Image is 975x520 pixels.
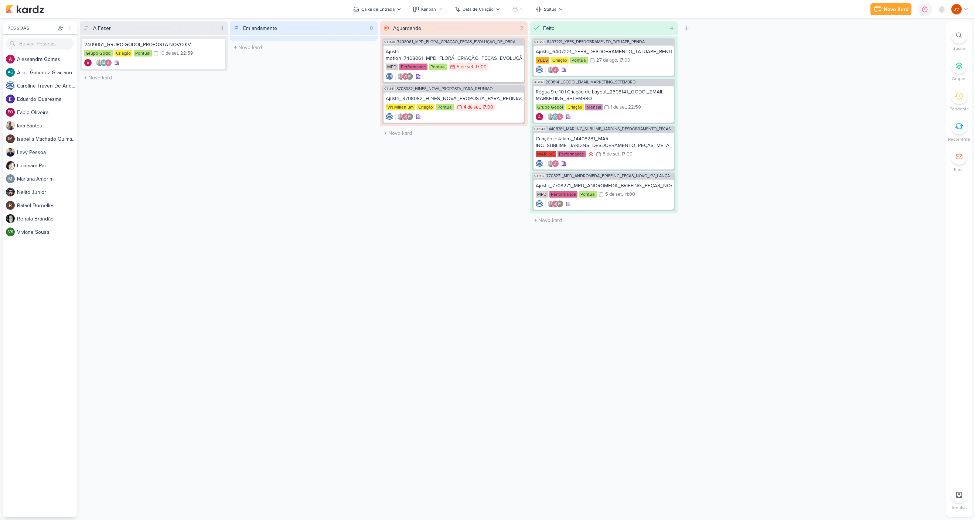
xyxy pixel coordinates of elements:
[558,202,562,206] p: IM
[94,59,112,66] div: Colaboradores: Iara Santos, Aline Gimenez Graciano, Alessandra Gomes
[134,50,152,57] div: Pontual
[17,122,77,130] div: I a r a S a n t o s
[429,64,447,70] div: Pontual
[611,105,626,110] div: 1 de set
[6,5,44,14] img: kardz.app
[17,175,77,183] div: M a r i a n a A m o r i m
[547,66,555,73] img: Iara Santos
[547,127,674,131] span: 14408281_MAR INC_SUBLIME_JARDINS_DESDOBRAMENTO_PEÇAS_META_ADS
[84,59,92,66] img: Alessandra Gomes
[17,55,77,63] div: A l e s s a n d r a G o m e s
[480,105,493,110] div: , 17:00
[536,160,543,167] div: Criador(a): Caroline Traven De Andrade
[626,105,641,110] div: , 22:59
[17,215,77,223] div: R e n a t a B r a n d ã o
[397,113,405,120] img: Iara Santos
[546,80,635,84] span: 2608141_GODOI_EMAIL MARKETING_SETEMBRO
[81,72,226,83] input: + Novo kard
[951,504,967,511] p: Arquivo
[6,68,15,77] div: Aline Gimenez Graciano
[17,135,77,143] div: I s a b e l l a M a c h a d o G u i m a r ã e s
[6,214,15,223] img: Renata Brandão
[536,48,672,55] div: Ajuste_6407221_YEES_DESDOBRAMENTO_TATUAPÉ_RENDA_V3
[954,166,965,173] p: Email
[231,42,376,53] input: + Novo kard
[84,41,223,48] div: 2409051_GRUPO GODOI_PROPOSTA NOVO KV
[948,136,970,143] p: Recorrente
[8,137,13,141] p: IM
[536,191,548,198] div: MPD
[6,134,15,143] div: Isabella Machado Guimarães
[547,40,645,44] span: 6407221_YEES_DESDOBRAMENTO_TATUAPÉ_RENDA
[406,73,413,80] div: Isabella Machado Guimarães
[536,57,549,64] div: YEES
[84,59,92,66] div: Criador(a): Alessandra Gomes
[533,127,546,131] span: CT1543
[402,73,409,80] img: Alessandra Gomes
[17,228,77,236] div: V i v i a n e S o u s a
[396,87,492,91] span: 8708082_HINES_NOVA_PROPOSTA_PARA_REUNIAO
[17,188,77,196] div: N e l i t o J u n i o r
[386,113,393,120] div: Criador(a): Caroline Traven De Andrade
[6,108,15,117] div: Fabio Oliveira
[536,182,672,189] div: Ajuste_7708271_MPD_ANDROMEDA_BRIEFING_PEÇAS_NOVO_KV_LANÇAMENTO
[617,58,630,63] div: , 17:00
[619,152,633,157] div: , 17:00
[579,191,597,198] div: Pontual
[386,48,522,62] div: Ajuste motion_7408061_MPD_FLORÁ_CRIAÇÃO_PEÇAS_EVOLUÇÃO_DE_OBRA_V2
[533,40,545,44] span: CT1201
[531,215,676,226] input: + Novo kard
[381,128,526,138] input: + Novo kard
[399,64,427,70] div: Performance
[556,200,563,208] div: Isabella Machado Guimarães
[6,95,15,103] img: Eduardo Quaresma
[536,113,543,120] div: Criador(a): Alessandra Gomes
[17,109,77,116] div: F a b i o O l i v e i r a
[17,82,77,90] div: C a r o l i n e T r a v e n D e A n d r a d e
[218,24,226,32] div: 1
[950,106,969,112] p: Pendente
[536,160,543,167] img: Caroline Traven De Andrade
[8,71,13,75] p: AG
[6,161,15,170] img: Lucimara Paz
[178,51,193,56] div: , 22:59
[395,113,413,120] div: Colaboradores: Iara Santos, Alessandra Gomes, Isabella Machado Guimarães
[6,188,15,196] img: Nelito Junior
[954,6,959,13] p: JV
[596,58,617,63] div: 27 de ago
[536,104,565,110] div: Grupo Godoi
[457,65,473,69] div: 5 de set
[870,3,911,15] button: Novo Kard
[436,104,454,110] div: Pontual
[84,50,113,57] div: Grupo Godoi
[552,160,559,167] img: Alessandra Gomes
[464,105,480,110] div: 4 de set
[408,115,412,119] p: IM
[667,24,676,32] div: 4
[386,104,415,110] div: VN Millenium
[17,69,77,76] div: A l i n e G i m e n e z G r a c i a n o
[536,113,543,120] img: Alessandra Gomes
[547,160,555,167] img: Iara Santos
[605,192,622,197] div: 5 de set
[558,151,586,157] div: Performance
[6,121,15,130] img: Iara Santos
[547,113,555,120] img: Iara Santos
[536,66,543,73] div: Criador(a): Caroline Traven De Andrade
[397,73,405,80] img: Iara Santos
[102,61,106,65] p: AG
[545,160,559,167] div: Colaboradores: Iara Santos, Alessandra Gomes
[533,80,544,84] span: AG187
[473,65,487,69] div: , 17:00
[552,66,559,73] img: Alessandra Gomes
[386,64,398,70] div: MPD
[17,162,77,170] div: L u c i m a r a P a z
[952,45,966,52] p: Buscar
[6,55,15,64] img: Alessandra Gomes
[533,174,545,178] span: CT1512
[100,59,108,66] div: Aline Gimenez Graciano
[551,57,569,64] div: Criação
[17,148,77,156] div: L e v y P e s s o a
[406,113,413,120] div: Isabella Machado Guimarães
[545,66,559,73] div: Colaboradores: Iara Santos, Alessandra Gomes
